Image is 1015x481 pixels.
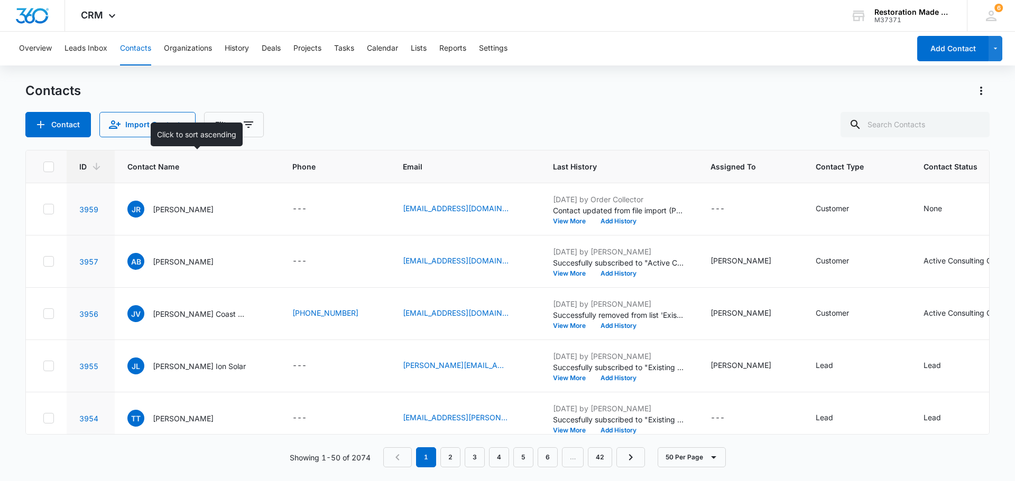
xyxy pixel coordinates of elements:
p: Contact updated from file import (POS): -- Contact Name changed to [PERSON_NAME]. Type selections... [553,205,685,216]
p: [PERSON_NAME] [153,204,214,215]
div: Contact Type - Customer - Select to Edit Field [816,255,868,268]
span: 6 [994,4,1003,12]
p: [DATE] by [PERSON_NAME] [553,246,685,257]
div: [PERSON_NAME] [710,360,771,371]
em: 1 [416,447,436,467]
div: account name [874,8,952,16]
button: Lists [411,32,427,65]
p: Successfully removed from list 'Existing Contacts'. [553,309,685,320]
div: --- [710,203,725,215]
p: Succesfully subscribed to "Existing Clients". [553,414,685,425]
a: Page 42 [588,447,612,467]
div: Contact Type - Lead - Select to Edit Field [816,360,852,372]
div: Assigned To - Gregg Sargent - Select to Edit Field [710,307,790,320]
button: Add History [593,427,644,433]
span: Contact Type [816,161,883,172]
div: Contact Name - Jon Layne Ion Solar - Select to Edit Field [127,357,265,374]
a: Navigate to contact details page for Todd Tyler [79,414,98,423]
span: Email [403,161,512,172]
a: [EMAIL_ADDRESS][PERSON_NAME][DOMAIN_NAME] [403,412,509,423]
p: Succesfully subscribed to "Active Consulting Clients". [553,257,685,268]
button: Reports [439,32,466,65]
div: notifications count [994,4,1003,12]
p: [DATE] by Order Collector [553,194,685,205]
div: Customer [816,203,849,214]
div: --- [292,360,307,372]
div: Email - jlvfit@gmail.com - Select to Edit Field [403,307,528,320]
button: Filters [204,112,264,137]
p: [DATE] by [PERSON_NAME] [553,298,685,309]
p: [DATE] by [PERSON_NAME] [553,403,685,414]
span: TT [127,410,144,427]
button: Leads Inbox [64,32,107,65]
a: Navigate to contact details page for Jason Vickery - West Coast Supply LLC & Fleet Flats LLC [79,309,98,318]
a: [EMAIL_ADDRESS][DOMAIN_NAME] [403,255,509,266]
div: account id [874,16,952,24]
a: [PERSON_NAME][EMAIL_ADDRESS][PERSON_NAME][DOMAIN_NAME] [403,360,509,371]
button: Add History [593,323,644,329]
button: Add History [593,375,644,381]
div: Contact Status - None - Select to Edit Field [924,203,961,215]
div: Phone - - Select to Edit Field [292,203,326,215]
div: Contact Status - Lead - Select to Edit Field [924,360,960,372]
button: View More [553,218,593,224]
div: Click to sort ascending [151,122,243,146]
button: Import Contacts [99,112,196,137]
p: Succesfully subscribed to "Existing Clients". [553,362,685,373]
span: JR [127,201,144,218]
p: [PERSON_NAME] Coast Supply LLC & Fleet Flats LLC [153,308,248,319]
div: --- [292,412,307,425]
button: Add Contact [25,112,91,137]
button: Organizations [164,32,212,65]
div: Email - olivia.huffman@1800packouts.com - Select to Edit Field [403,412,528,425]
a: [EMAIL_ADDRESS][DOMAIN_NAME] [403,203,509,214]
button: Actions [973,82,990,99]
span: JL [127,357,144,374]
div: Phone - - Select to Edit Field [292,255,326,268]
a: Navigate to contact details page for Anthony Buzzard [79,257,98,266]
div: Assigned To - Nate Cisney - Select to Edit Field [710,360,790,372]
button: View More [553,270,593,277]
div: Phone - - Select to Edit Field [292,412,326,425]
a: Page 2 [440,447,460,467]
span: Phone [292,161,362,172]
div: Contact Type - Customer - Select to Edit Field [816,203,868,215]
a: Page 6 [538,447,558,467]
div: Contact Name - Jose Rojas - Select to Edit Field [127,201,233,218]
h1: Contacts [25,83,81,99]
div: Lead [924,412,941,423]
a: Page 4 [489,447,509,467]
p: [DATE] by [PERSON_NAME] [553,351,685,362]
div: [PERSON_NAME] [710,255,771,266]
span: Last History [553,161,670,172]
div: Lead [816,360,833,371]
div: [PERSON_NAME] [710,307,771,318]
a: Navigate to contact details page for Jose Rojas [79,205,98,214]
p: [PERSON_NAME] Ion Solar [153,361,246,372]
input: Search Contacts [841,112,990,137]
button: Deals [262,32,281,65]
p: [PERSON_NAME] [153,413,214,424]
a: [PHONE_NUMBER] [292,307,358,318]
div: --- [292,203,307,215]
span: JV [127,305,144,322]
div: Contact Type - Lead - Select to Edit Field [816,412,852,425]
div: Customer [816,307,849,318]
nav: Pagination [383,447,645,467]
a: Next Page [616,447,645,467]
div: Contact Type - Customer - Select to Edit Field [816,307,868,320]
div: Lead [924,360,941,371]
a: Navigate to contact details page for Jon Layne Ion Solar [79,362,98,371]
div: Customer [816,255,849,266]
div: --- [710,412,725,425]
span: CRM [81,10,103,21]
div: Assigned To - Gregg Sargent - Select to Edit Field [710,255,790,268]
span: Contact Name [127,161,252,172]
button: 50 Per Page [658,447,726,467]
div: --- [292,255,307,268]
button: History [225,32,249,65]
div: Phone - - Select to Edit Field [292,360,326,372]
div: Contact Name - Todd Tyler - Select to Edit Field [127,410,233,427]
button: Tasks [334,32,354,65]
div: Email - jon.layne@ionsolar.com - Select to Edit Field [403,360,528,372]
